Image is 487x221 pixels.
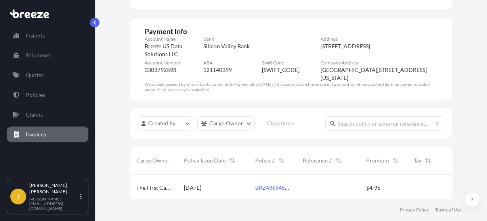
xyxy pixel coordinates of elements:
[197,116,255,130] button: cargoOwner Filter options
[320,60,437,66] span: Company Address
[29,182,78,195] p: [PERSON_NAME] [PERSON_NAME]
[277,156,286,165] button: Sort
[7,67,88,83] a: Quotes
[145,42,203,58] span: Breeze US Data Solutions LLC
[414,157,422,164] span: Tax
[145,82,437,92] div: We accept payment by wire or bank transfer only. Payment due [DATE] of the issue date on this inv...
[391,156,400,165] button: Sort
[145,66,176,74] span: 3303792598
[29,196,78,211] p: [PERSON_NAME][EMAIL_ADDRESS][DOMAIN_NAME]
[259,117,303,130] button: Clear filters
[26,32,45,40] p: Insights
[26,71,44,79] p: Quotes
[255,184,292,191] a: BRZ496945
[7,47,88,63] a: Shipments
[325,116,444,130] input: Search policy or external reference...
[7,127,88,142] a: Invoices
[334,156,343,165] button: Sort
[7,107,88,123] a: Claims
[320,66,437,82] span: [GEOGRAPHIC_DATA][STREET_ADDRESS][US_STATE]
[203,66,232,74] span: 121140399
[184,184,201,192] span: [DATE]
[407,175,455,201] div: —
[255,157,275,164] span: Policy #
[303,157,332,164] span: Reference #
[227,156,237,165] button: Sort
[138,116,193,130] button: createdBy Filter options
[148,119,176,127] p: Created by
[400,207,429,213] a: Privacy Policy
[26,111,43,119] p: Claims
[203,60,262,66] span: ABA
[136,184,171,192] span: The First Cabinet Ltd.
[262,66,300,74] span: [SWIFT_CODE]
[435,207,462,213] a: Terms of Use
[366,184,380,192] span: $4.95
[203,36,321,42] span: Bank
[184,157,226,164] span: Policy Issue Date
[26,51,52,59] p: Shipments
[145,36,203,42] span: Account Name
[423,156,433,165] button: Sort
[267,119,295,127] p: Clear filters
[209,119,243,127] p: Cargo Owner
[262,60,321,66] span: Swift Code
[17,193,20,200] span: J
[7,28,88,43] a: Insights
[203,42,250,50] span: Silicon Valley Bank
[320,36,437,42] span: Address
[303,184,307,192] span: —
[145,60,203,66] span: Account Number
[366,157,389,164] span: Premium
[136,157,170,164] span: Cargo Owner
[320,42,370,50] span: [STREET_ADDRESS]
[26,91,45,99] p: Policies
[145,26,437,36] span: Payment Info
[7,87,88,103] a: Policies
[26,130,46,138] p: Invoices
